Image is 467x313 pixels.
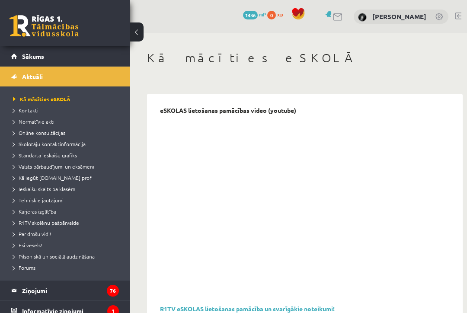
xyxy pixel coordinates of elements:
[13,174,121,182] a: Kā iegūt [DOMAIN_NAME] prof
[22,52,44,60] span: Sākums
[13,219,79,226] span: R1TV skolēnu pašpārvalde
[13,174,92,181] span: Kā iegūt [DOMAIN_NAME] prof
[147,51,463,65] h1: Kā mācīties eSKOLĀ
[13,95,121,103] a: Kā mācīties eSKOLĀ
[13,185,121,193] a: Ieskaišu skaits pa klasēm
[22,73,43,80] span: Aktuāli
[13,252,121,260] a: Pilsoniskā un sociālā audzināšana
[277,11,283,18] span: xp
[13,163,94,170] span: Valsts pārbaudījumi un eksāmeni
[13,197,64,204] span: Tehniskie jautājumi
[267,11,287,18] a: 0 xp
[13,208,56,215] span: Karjeras izglītība
[13,253,95,260] span: Pilsoniskā un sociālā audzināšana
[13,151,121,159] a: Standarta ieskaišu grafiks
[13,152,77,159] span: Standarta ieskaišu grafiks
[11,67,119,86] a: Aktuāli
[13,230,51,237] span: Par drošu vidi!
[13,140,121,148] a: Skolotāju kontaktinformācija
[13,106,121,114] a: Kontakti
[13,230,121,238] a: Par drošu vidi!
[22,281,119,300] legend: Ziņojumi
[13,118,54,125] span: Normatīvie akti
[259,11,266,18] span: mP
[267,11,276,19] span: 0
[160,107,296,114] p: eSKOLAS lietošanas pamācības video (youtube)
[10,15,79,37] a: Rīgas 1. Tālmācības vidusskola
[13,118,121,125] a: Normatīvie akti
[13,241,121,249] a: Esi vesels!
[160,305,335,313] a: R1TV eSKOLAS lietošanas pamācība un svarīgākie noteikumi!
[11,46,119,66] a: Sākums
[13,185,75,192] span: Ieskaišu skaits pa klasēm
[13,141,86,147] span: Skolotāju kontaktinformācija
[13,96,70,102] span: Kā mācīties eSKOLĀ
[13,208,121,215] a: Karjeras izglītība
[13,264,121,271] a: Forums
[13,129,121,137] a: Online konsultācijas
[13,264,35,271] span: Forums
[13,196,121,204] a: Tehniskie jautājumi
[243,11,266,18] a: 1436 mP
[243,11,258,19] span: 1436
[13,219,121,227] a: R1TV skolēnu pašpārvalde
[11,281,119,300] a: Ziņojumi76
[13,107,38,114] span: Kontakti
[358,13,367,22] img: Katrīna Radvila
[13,129,65,136] span: Online konsultācijas
[13,242,42,249] span: Esi vesels!
[107,285,119,297] i: 76
[372,12,426,21] a: [PERSON_NAME]
[13,163,121,170] a: Valsts pārbaudījumi un eksāmeni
